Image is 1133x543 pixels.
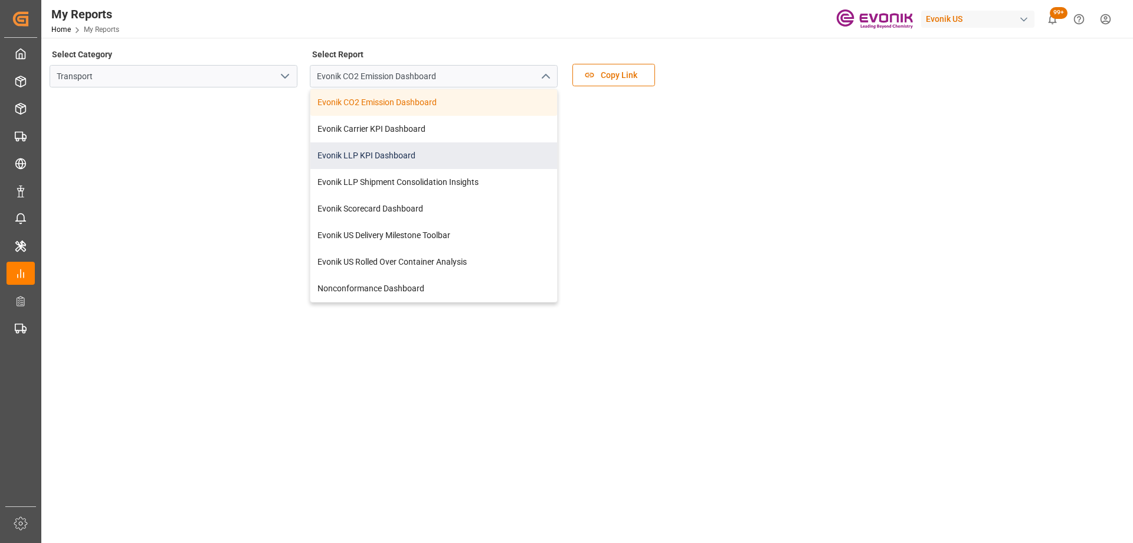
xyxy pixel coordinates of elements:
button: close menu [536,67,554,86]
div: Nonconformance Dashboard [310,275,557,302]
div: Evonik CO2 Emission Dashboard [310,89,557,116]
button: Copy Link [572,64,655,86]
div: Evonik LLP KPI Dashboard [310,142,557,169]
button: Help Center [1066,6,1092,32]
button: show 100 new notifications [1039,6,1066,32]
div: Evonik US Delivery Milestone Toolbar [310,222,557,249]
label: Select Category [50,46,114,63]
button: Evonik US [921,8,1039,30]
input: Type to search/select [50,65,297,87]
div: Evonik US Rolled Over Container Analysis [310,249,557,275]
button: open menu [276,67,293,86]
div: Evonik Carrier KPI Dashboard [310,116,557,142]
span: Copy Link [595,69,643,82]
span: 99+ [1050,7,1067,19]
input: Type to search/select [310,65,558,87]
div: My Reports [51,5,119,23]
div: Evonik US [921,11,1034,28]
label: Select Report [310,46,365,63]
img: Evonik-brand-mark-Deep-Purple-RGB.jpeg_1700498283.jpeg [836,9,913,30]
a: Home [51,25,71,34]
div: Evonik Scorecard Dashboard [310,196,557,222]
div: Evonik LLP Shipment Consolidation Insights [310,169,557,196]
